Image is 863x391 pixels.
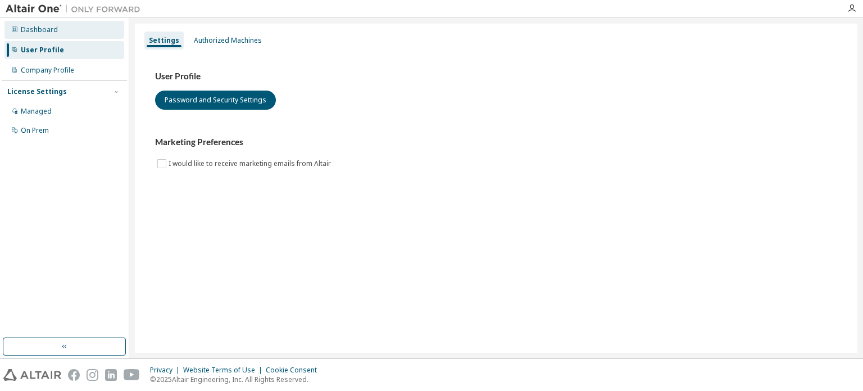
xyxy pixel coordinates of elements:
[21,46,64,55] div: User Profile
[7,87,67,96] div: License Settings
[155,137,837,148] h3: Marketing Preferences
[155,91,276,110] button: Password and Security Settings
[21,126,49,135] div: On Prem
[149,36,179,45] div: Settings
[150,375,324,384] p: © 2025 Altair Engineering, Inc. All Rights Reserved.
[183,366,266,375] div: Website Terms of Use
[105,369,117,381] img: linkedin.svg
[194,36,262,45] div: Authorized Machines
[124,369,140,381] img: youtube.svg
[87,369,98,381] img: instagram.svg
[155,71,837,82] h3: User Profile
[169,157,333,170] label: I would like to receive marketing emails from Altair
[21,107,52,116] div: Managed
[150,366,183,375] div: Privacy
[266,366,324,375] div: Cookie Consent
[68,369,80,381] img: facebook.svg
[6,3,146,15] img: Altair One
[3,369,61,381] img: altair_logo.svg
[21,66,74,75] div: Company Profile
[21,25,58,34] div: Dashboard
